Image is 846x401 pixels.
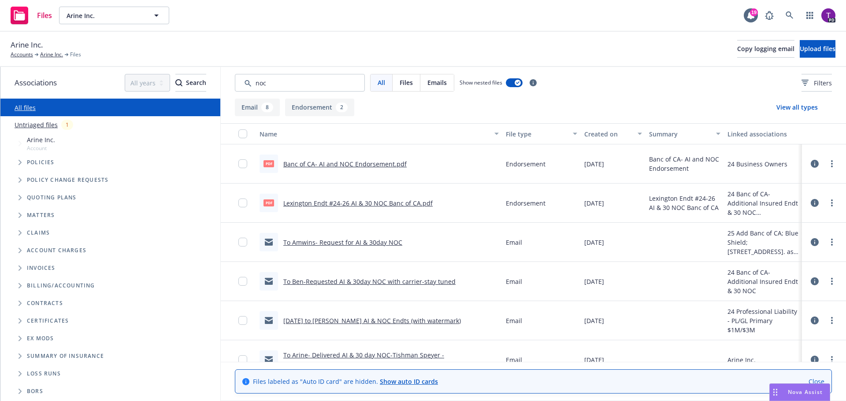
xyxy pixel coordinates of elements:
span: Endorsement [506,199,545,208]
button: Upload files [800,40,835,58]
a: more [827,158,837,169]
span: Contracts [27,301,63,306]
input: Search by keyword... [235,74,365,92]
span: Arine Inc. [67,11,143,20]
div: Tree Example [0,133,220,277]
span: Summary of insurance [27,353,104,359]
button: Name [256,123,502,144]
button: Filters [801,74,832,92]
div: 25 Add Banc of CA; Blue Shield; [STREET_ADDRESS]. as AI & 30day NOC [727,228,798,256]
span: pdf [263,199,274,206]
span: Associations [15,77,57,88]
span: Loss Runs [27,371,61,376]
span: Email [506,238,522,247]
span: Quoting plans [27,195,77,200]
div: Folder Tree Example [0,277,220,400]
span: Email [506,355,522,364]
input: Toggle Row Selected [238,159,247,168]
input: Toggle Row Selected [238,199,247,207]
div: 24 Business Owners [727,159,787,169]
div: Name [260,129,489,139]
button: File type [502,123,580,144]
span: Email [506,316,522,325]
div: 2 [336,103,348,112]
a: Files [7,3,56,28]
span: Files labeled as "Auto ID card" are hidden. [253,377,438,386]
input: Select all [238,129,247,138]
a: Show auto ID cards [380,377,438,386]
a: To Amwins- Request for AI & 30day NOC [283,238,402,246]
span: Filters [801,78,832,88]
a: All files [15,103,36,112]
button: Created on [581,123,646,144]
span: BORs [27,389,43,394]
button: View all types [762,99,832,116]
input: Toggle Row Selected [238,355,247,364]
span: [DATE] [584,238,604,247]
div: 24 Professional Liability - PL/GL Primary $1M/$3M [727,307,798,335]
span: Nova Assist [788,388,823,396]
span: Files [400,78,413,87]
a: more [827,315,837,326]
input: Toggle Row Selected [238,277,247,286]
button: Linked associations [724,123,802,144]
span: All [378,78,385,87]
div: Search [175,74,206,91]
button: SearchSearch [175,74,206,92]
span: Filters [814,78,832,88]
span: Emails [427,78,447,87]
input: Toggle Row Selected [238,238,247,246]
span: [DATE] [584,159,604,169]
img: photo [821,8,835,22]
div: Linked associations [727,129,798,139]
a: Untriaged files [15,120,58,129]
a: Accounts [11,51,33,59]
div: 1 [61,120,73,130]
a: To Ben-Requested AI & 30day NOC with carrier-stay tuned [283,277,456,286]
span: Account charges [27,248,86,253]
svg: Search [175,79,182,86]
span: Arine Inc. [11,39,43,51]
button: Summary [646,123,724,144]
span: Billing/Accounting [27,283,95,288]
span: [DATE] [584,316,604,325]
span: Email [506,277,522,286]
div: Summary [649,129,710,139]
button: Endorsement [285,99,354,116]
div: 24 Banc of CA-Additional Insured Endt & 30 NOC [727,189,798,217]
div: Drag to move [770,384,781,401]
div: Arine Inc. [727,355,756,364]
a: more [827,198,837,208]
span: Upload files [800,44,835,53]
span: Arine Inc. [27,135,55,144]
div: File type [506,129,567,139]
a: Report a Bug [761,7,778,24]
span: Show nested files [460,79,502,86]
span: Policy change requests [27,177,108,183]
span: [DATE] [584,199,604,208]
button: Email [235,99,280,116]
span: Claims [27,230,50,235]
span: Policies [27,160,55,165]
span: Endorsement [506,159,545,169]
button: Copy logging email [737,40,794,58]
span: pdf [263,160,274,167]
span: [DATE] [584,277,604,286]
div: 24 Banc of CA-Additional Insured Endt & 30 NOC [727,268,798,295]
a: more [827,237,837,247]
span: [DATE] [584,355,604,364]
span: Banc of CA- AI and NOC Endorsement [649,155,720,173]
span: Copy logging email [737,44,794,53]
a: Switch app [801,7,819,24]
a: more [827,354,837,365]
a: Search [781,7,798,24]
span: Lexington Endt #24-26 AI & 30 NOC Banc of CA [649,194,720,212]
span: Files [70,51,81,59]
span: Certificates [27,318,69,324]
button: Arine Inc. [59,7,169,24]
span: Matters [27,213,55,218]
a: Arine Inc. [40,51,63,59]
input: Toggle Row Selected [238,316,247,325]
button: Nova Assist [769,383,830,401]
a: Close [809,377,824,386]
